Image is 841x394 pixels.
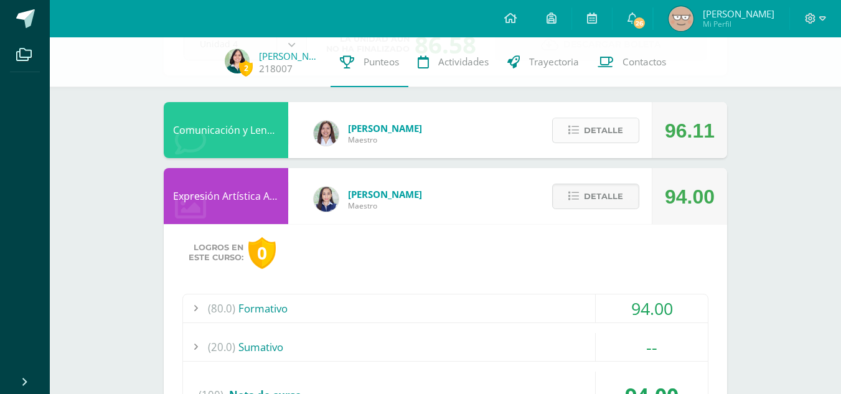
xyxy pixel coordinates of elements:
[408,37,498,87] a: Actividades
[239,60,253,76] span: 2
[552,184,639,209] button: Detalle
[183,333,708,361] div: Sumativo
[584,119,623,142] span: Detalle
[348,134,422,145] span: Maestro
[438,55,489,68] span: Actividades
[623,55,666,68] span: Contactos
[164,168,288,224] div: Expresión Artística ARTES PLÁSTICAS
[669,6,693,31] img: 7ba1596e4feba066842da6514df2b212.png
[584,185,623,208] span: Detalle
[348,200,422,211] span: Maestro
[596,333,708,361] div: --
[498,37,588,87] a: Trayectoria
[632,16,646,30] span: 26
[208,333,235,361] span: (20.0)
[259,62,293,75] a: 218007
[665,169,715,225] div: 94.00
[314,187,339,212] img: 360951c6672e02766e5b7d72674f168c.png
[703,7,774,20] span: [PERSON_NAME]
[348,188,422,200] span: [PERSON_NAME]
[225,49,250,73] img: 5bf59a8f1d34e40244a609435b7dd35c.png
[348,122,422,134] span: [PERSON_NAME]
[183,294,708,322] div: Formativo
[208,294,235,322] span: (80.0)
[364,55,399,68] span: Punteos
[331,37,408,87] a: Punteos
[552,118,639,143] button: Detalle
[164,102,288,158] div: Comunicación y Lenguaje, Inglés
[588,37,675,87] a: Contactos
[703,19,774,29] span: Mi Perfil
[248,237,276,269] div: 0
[189,243,243,263] span: Logros en este curso:
[314,121,339,146] img: acecb51a315cac2de2e3deefdb732c9f.png
[529,55,579,68] span: Trayectoria
[596,294,708,322] div: 94.00
[665,103,715,159] div: 96.11
[259,50,321,62] a: [PERSON_NAME]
